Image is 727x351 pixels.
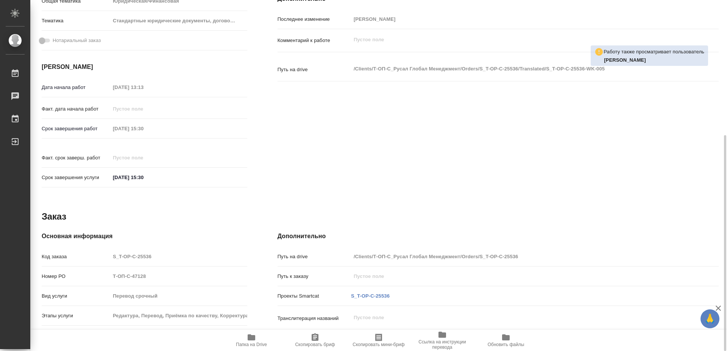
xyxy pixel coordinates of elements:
[110,172,176,183] input: ✎ Введи что-нибудь
[42,292,110,300] p: Вид услуги
[110,123,176,134] input: Пустое поле
[53,37,101,44] span: Нотариальный заказ
[278,232,719,241] h4: Дополнительно
[604,48,704,56] p: Работу также просматривает пользователь
[110,103,176,114] input: Пустое поле
[347,330,410,351] button: Скопировать мини-бриф
[704,311,716,327] span: 🙏
[351,14,682,25] input: Пустое поле
[110,152,176,163] input: Пустое поле
[236,342,267,347] span: Папка на Drive
[42,125,110,133] p: Срок завершения работ
[278,292,351,300] p: Проекты Smartcat
[283,330,347,351] button: Скопировать бриф
[42,253,110,261] p: Код заказа
[700,309,719,328] button: 🙏
[353,342,404,347] span: Скопировать мини-бриф
[604,56,704,64] p: Корешков Алексей
[295,342,335,347] span: Скопировать бриф
[110,251,247,262] input: Пустое поле
[488,342,524,347] span: Обновить файлы
[415,339,470,350] span: Ссылка на инструкции перевода
[42,154,110,162] p: Факт. срок заверш. работ
[278,253,351,261] p: Путь на drive
[351,251,682,262] input: Пустое поле
[42,17,110,25] p: Тематика
[42,105,110,113] p: Факт. дата начала работ
[278,16,351,23] p: Последнее изменение
[110,14,247,27] div: Стандартные юридические документы, договоры, уставы
[604,57,646,63] b: [PERSON_NAME]
[42,62,247,72] h4: [PERSON_NAME]
[278,315,351,322] p: Транслитерация названий
[110,271,247,282] input: Пустое поле
[42,273,110,280] p: Номер РО
[42,84,110,91] p: Дата начала работ
[110,82,176,93] input: Пустое поле
[351,271,682,282] input: Пустое поле
[278,273,351,280] p: Путь к заказу
[110,310,247,321] input: Пустое поле
[110,290,247,301] input: Пустое поле
[351,62,682,75] textarea: /Clients/Т-ОП-С_Русал Глобал Менеджмент/Orders/S_T-OP-C-25536/Translated/S_T-OP-C-25536-WK-005
[42,211,66,223] h2: Заказ
[278,66,351,73] p: Путь на drive
[42,312,110,320] p: Этапы услуги
[42,174,110,181] p: Срок завершения услуги
[474,330,538,351] button: Обновить файлы
[351,293,390,299] a: S_T-OP-C-25536
[42,232,247,241] h4: Основная информация
[278,37,351,44] p: Комментарий к работе
[410,330,474,351] button: Ссылка на инструкции перевода
[220,330,283,351] button: Папка на Drive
